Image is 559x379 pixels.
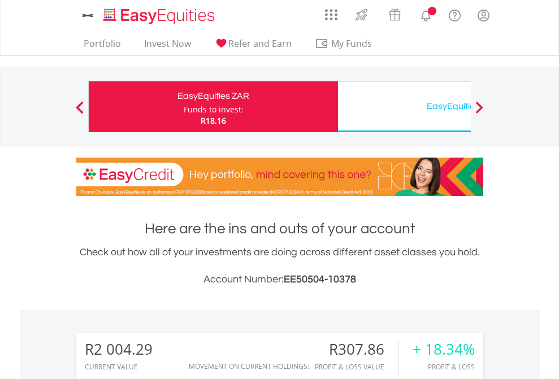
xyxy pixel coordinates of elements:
[284,274,356,285] span: EE50504-10378
[76,272,483,287] h3: Account Number:
[140,38,196,55] a: Invest Now
[315,363,398,371] div: Profit & Loss Value
[468,107,491,118] button: Next
[76,245,483,287] div: Check out how all of your investments are doing across different asset classes you hold.
[228,37,292,50] span: Refer and Earn
[76,158,483,196] img: EasyCredit Promotion Banner
[96,88,331,104] div: EasyEquities ZAR
[85,341,153,358] div: R2 004.29
[184,104,244,115] div: Funds to invest:
[315,341,398,358] div: R307.86
[85,363,153,371] div: CURRENT VALUE
[440,3,469,25] a: FAQ's and Support
[210,38,296,55] a: Refer and Earn
[411,3,440,25] a: Notifications
[352,6,371,24] img: thrive-v2.svg
[315,36,389,51] span: My Funds
[413,341,475,358] div: + 18.34%
[79,38,125,55] a: Portfolio
[201,115,226,126] span: R18.16
[101,7,219,25] img: EasyEquities_Logo.png
[378,3,411,24] a: Vouchers
[99,3,219,25] a: Home page
[413,363,475,371] div: Profit & Loss
[68,107,91,118] button: Previous
[189,363,309,370] div: Movement on Current Holdings:
[76,219,483,239] h1: Here are the ins and outs of your account
[385,6,404,24] img: vouchers-v2.svg
[325,8,337,21] img: grid-menu-icon.svg
[469,3,498,28] a: My Profile
[318,3,345,21] a: AppsGrid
